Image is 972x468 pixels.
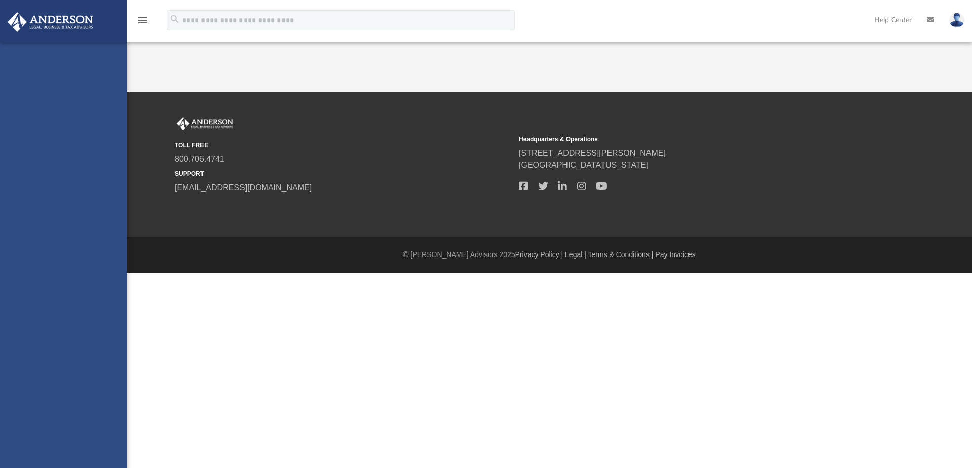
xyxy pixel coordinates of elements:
a: 800.706.4741 [175,155,224,163]
img: Anderson Advisors Platinum Portal [5,12,96,32]
img: User Pic [949,13,964,27]
div: © [PERSON_NAME] Advisors 2025 [127,249,972,260]
i: menu [137,14,149,26]
i: search [169,14,180,25]
small: SUPPORT [175,169,512,178]
a: Legal | [565,250,586,259]
a: Terms & Conditions | [588,250,654,259]
a: Pay Invoices [655,250,695,259]
small: TOLL FREE [175,141,512,150]
a: Privacy Policy | [515,250,563,259]
a: [GEOGRAPHIC_DATA][US_STATE] [519,161,649,169]
a: menu [137,19,149,26]
img: Anderson Advisors Platinum Portal [175,117,235,131]
small: Headquarters & Operations [519,135,856,144]
a: [STREET_ADDRESS][PERSON_NAME] [519,149,666,157]
a: [EMAIL_ADDRESS][DOMAIN_NAME] [175,183,312,192]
